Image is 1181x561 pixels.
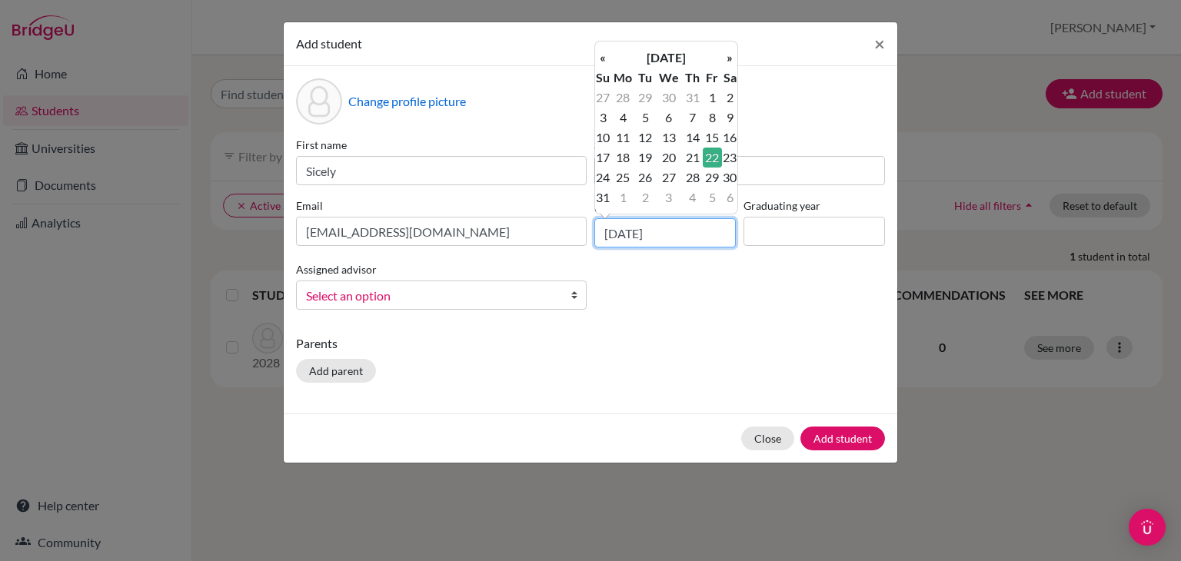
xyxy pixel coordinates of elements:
[722,68,737,88] th: Sa
[636,148,655,168] td: 19
[595,168,610,188] td: 24
[874,32,885,55] span: ×
[296,78,342,124] div: Profile picture
[296,334,885,353] p: Parents
[610,188,636,207] td: 1
[636,188,655,207] td: 2
[722,48,737,68] th: »
[722,188,737,207] td: 6
[722,148,737,168] td: 23
[595,188,610,207] td: 31
[703,188,722,207] td: 5
[703,88,722,108] td: 1
[610,88,636,108] td: 28
[636,88,655,108] td: 29
[296,359,376,383] button: Add parent
[655,148,682,168] td: 20
[610,48,722,68] th: [DATE]
[595,68,610,88] th: Su
[595,88,610,108] td: 27
[741,427,794,450] button: Close
[722,108,737,128] td: 9
[703,128,722,148] td: 15
[722,168,737,188] td: 30
[1129,509,1166,546] div: Open Intercom Messenger
[595,128,610,148] td: 10
[703,68,722,88] th: Fr
[722,88,737,108] td: 2
[296,137,587,153] label: First name
[655,188,682,207] td: 3
[296,36,362,51] span: Add student
[296,198,587,214] label: Email
[800,427,885,450] button: Add student
[636,108,655,128] td: 5
[595,108,610,128] td: 3
[682,148,702,168] td: 21
[655,128,682,148] td: 13
[722,128,737,148] td: 16
[682,68,702,88] th: Th
[636,68,655,88] th: Tu
[682,188,702,207] td: 4
[636,168,655,188] td: 26
[703,108,722,128] td: 8
[655,168,682,188] td: 27
[703,168,722,188] td: 29
[296,261,377,277] label: Assigned advisor
[682,108,702,128] td: 7
[594,218,736,247] input: dd/mm/yyyy
[610,128,636,148] td: 11
[636,128,655,148] td: 12
[610,68,636,88] th: Mo
[744,198,885,214] label: Graduating year
[595,48,610,68] th: «
[703,148,722,168] td: 22
[594,137,885,153] label: Surname
[862,22,897,65] button: Close
[655,88,682,108] td: 30
[655,108,682,128] td: 6
[610,108,636,128] td: 4
[655,68,682,88] th: We
[595,148,610,168] td: 17
[610,168,636,188] td: 25
[682,88,702,108] td: 31
[682,168,702,188] td: 28
[306,286,557,306] span: Select an option
[682,128,702,148] td: 14
[610,148,636,168] td: 18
